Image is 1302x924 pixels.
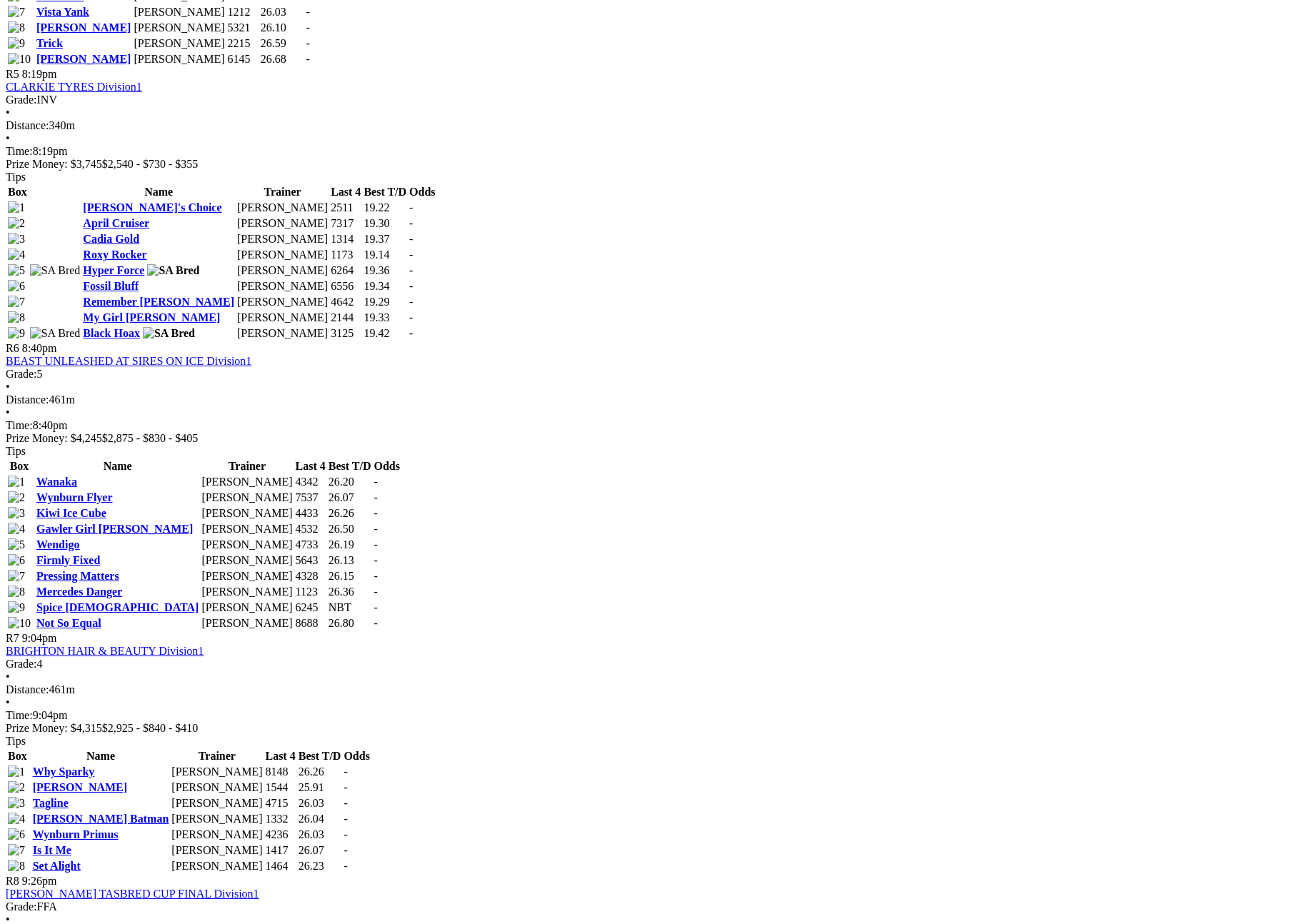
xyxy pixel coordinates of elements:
[236,311,329,325] td: [PERSON_NAME]
[6,709,33,721] span: Time:
[6,671,10,683] span: •
[8,53,31,66] img: 10
[306,53,310,65] span: -
[363,279,407,293] td: 19.34
[201,522,293,536] td: [PERSON_NAME]
[133,36,225,51] td: [PERSON_NAME]
[33,860,81,872] a: Set Alight
[298,796,342,810] td: 26.03
[328,475,372,489] td: 26.20
[295,585,326,599] td: 1123
[409,233,413,245] span: -
[363,311,407,325] td: 19.33
[33,813,169,825] a: [PERSON_NAME] Batman
[8,554,25,567] img: 6
[236,201,329,215] td: [PERSON_NAME]
[236,232,329,246] td: [PERSON_NAME]
[328,491,372,505] td: 26.07
[8,523,25,536] img: 4
[328,538,372,552] td: 26.19
[330,216,361,231] td: 7317
[133,52,225,66] td: [PERSON_NAME]
[36,21,131,34] a: [PERSON_NAME]
[328,601,372,615] td: NBT
[8,280,25,293] img: 6
[374,570,377,582] span: -
[330,201,361,215] td: 2511
[83,327,140,339] a: Black Hoax
[8,201,25,214] img: 1
[260,21,304,35] td: 26.10
[363,326,407,341] td: 19.42
[8,844,25,857] img: 7
[201,569,293,583] td: [PERSON_NAME]
[8,617,31,630] img: 10
[8,860,25,873] img: 8
[298,812,342,826] td: 26.04
[6,645,204,657] a: BRIGHTON HAIR & BEAUTY Division1
[22,342,57,354] span: 8:40pm
[133,21,225,35] td: [PERSON_NAME]
[298,828,342,842] td: 26.03
[374,586,377,598] span: -
[409,264,413,276] span: -
[330,295,361,309] td: 4642
[201,506,293,521] td: [PERSON_NAME]
[344,797,347,809] span: -
[102,722,199,734] span: $2,925 - $840 - $410
[298,780,342,795] td: 25.91
[201,616,293,631] td: [PERSON_NAME]
[363,248,407,262] td: 19.14
[6,119,1296,132] div: 340m
[36,586,122,598] a: Mercedes Danger
[8,6,25,19] img: 7
[295,459,326,473] th: Last 4
[6,696,10,708] span: •
[83,296,234,308] a: Remember [PERSON_NAME]
[264,780,296,795] td: 1544
[6,735,26,747] span: Tips
[201,538,293,552] td: [PERSON_NAME]
[36,554,100,566] a: Firmly Fixed
[363,263,407,278] td: 19.36
[36,491,113,503] a: Wynburn Flyer
[330,248,361,262] td: 1173
[6,709,1296,722] div: 9:04pm
[102,432,199,444] span: $2,875 - $830 - $405
[298,859,342,873] td: 26.23
[10,460,29,472] span: Box
[236,248,329,262] td: [PERSON_NAME]
[8,233,25,246] img: 3
[409,185,436,199] th: Odds
[201,475,293,489] td: [PERSON_NAME]
[374,491,377,503] span: -
[8,21,25,34] img: 8
[171,859,263,873] td: [PERSON_NAME]
[344,765,347,778] span: -
[328,553,372,568] td: 26.13
[6,658,37,670] span: Grade:
[6,106,10,119] span: •
[236,263,329,278] td: [PERSON_NAME]
[344,781,347,793] span: -
[306,21,310,34] span: -
[295,616,326,631] td: 8688
[227,52,259,66] td: 6145
[6,381,10,393] span: •
[409,217,413,229] span: -
[36,523,193,535] a: Gawler Girl [PERSON_NAME]
[133,5,225,19] td: [PERSON_NAME]
[6,875,19,887] span: R8
[6,132,10,144] span: •
[295,506,326,521] td: 4433
[22,632,57,644] span: 9:04pm
[102,158,199,170] span: $2,540 - $730 - $355
[8,538,25,551] img: 5
[298,765,342,779] td: 26.26
[264,859,296,873] td: 1464
[374,617,377,629] span: -
[36,459,199,473] th: Name
[306,6,310,18] span: -
[83,217,149,229] a: April Cruiser
[30,264,81,277] img: SA Bred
